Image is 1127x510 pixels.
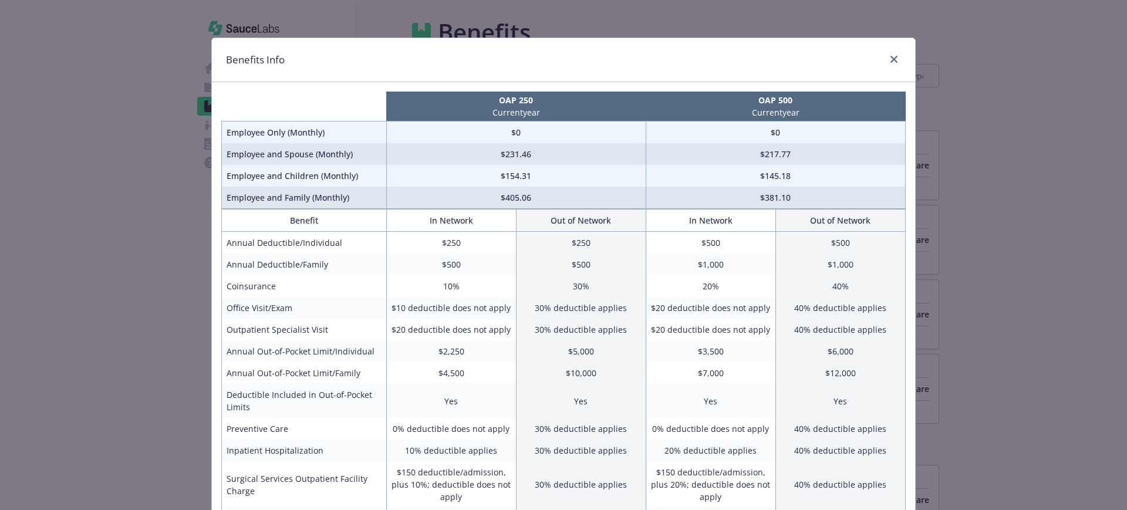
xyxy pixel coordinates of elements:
td: Surgical Services Outpatient Facility Charge [222,461,387,508]
td: $217.77 [646,143,905,165]
td: $500 [386,254,516,275]
td: $7,000 [646,362,775,384]
td: 40% deductible applies [775,297,905,319]
td: Yes [386,384,516,418]
th: intentionally left blank [222,92,387,121]
td: $10 deductible does not apply [386,297,516,319]
h1: Benefits Info [226,52,285,67]
td: 20% deductible applies [646,440,775,461]
td: 30% deductible applies [516,319,646,340]
td: Employee and Children (Monthly) [222,165,387,187]
td: 30% deductible applies [516,418,646,440]
th: Benefit [222,210,387,232]
td: $500 [516,254,646,275]
td: $250 [516,232,646,254]
td: Employee Only (Monthly) [222,121,387,144]
td: Employee and Spouse (Monthly) [222,143,387,165]
td: Outpatient Specialist Visit [222,319,387,340]
td: $0 [646,121,905,144]
td: $154.31 [386,165,646,187]
td: $381.10 [646,187,905,209]
td: 40% deductible applies [775,319,905,340]
p: OAP 250 [389,94,643,106]
th: Out of Network [516,210,646,232]
td: 10% [386,275,516,297]
td: 20% [646,275,775,297]
td: Employee and Family (Monthly) [222,187,387,209]
td: $6,000 [775,340,905,362]
td: 0% deductible does not apply [386,418,516,440]
td: $150 deductible/admission, plus 10%; deductible does not apply [386,461,516,508]
td: Annual Out-of-Pocket Limit/Family [222,362,387,384]
th: In Network [386,210,516,232]
p: Current year [389,106,643,119]
p: OAP 500 [648,94,903,106]
td: 10% deductible applies [386,440,516,461]
td: Yes [516,384,646,418]
td: $145.18 [646,165,905,187]
p: Current year [648,106,903,119]
td: $405.06 [386,187,646,209]
td: $10,000 [516,362,646,384]
td: $500 [646,232,775,254]
td: Annual Deductible/Individual [222,232,387,254]
td: Yes [646,384,775,418]
td: $1,000 [646,254,775,275]
td: $5,000 [516,340,646,362]
td: $231.46 [386,143,646,165]
td: $12,000 [775,362,905,384]
th: In Network [646,210,775,232]
td: 0% deductible does not apply [646,418,775,440]
td: 40% deductible applies [775,440,905,461]
td: $2,250 [386,340,516,362]
td: $500 [775,232,905,254]
td: Annual Out-of-Pocket Limit/Individual [222,340,387,362]
td: $3,500 [646,340,775,362]
td: Yes [775,384,905,418]
td: 40% deductible applies [775,418,905,440]
td: 40% deductible applies [775,461,905,508]
td: Coinsurance [222,275,387,297]
td: 30% deductible applies [516,297,646,319]
td: Office Visit/Exam [222,297,387,319]
td: Preventive Care [222,418,387,440]
td: Inpatient Hospitalization [222,440,387,461]
td: $150 deductible/admission, plus 20%; deductible does not apply [646,461,775,508]
td: Annual Deductible/Family [222,254,387,275]
td: $0 [386,121,646,144]
td: 30% [516,275,646,297]
td: $20 deductible does not apply [646,297,775,319]
td: 40% [775,275,905,297]
th: Out of Network [775,210,905,232]
td: Deductible Included in Out-of-Pocket Limits [222,384,387,418]
td: $1,000 [775,254,905,275]
td: $20 deductible does not apply [386,319,516,340]
td: 30% deductible applies [516,440,646,461]
td: $20 deductible does not apply [646,319,775,340]
a: close [887,52,901,66]
td: $4,500 [386,362,516,384]
td: $250 [386,232,516,254]
td: 30% deductible applies [516,461,646,508]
